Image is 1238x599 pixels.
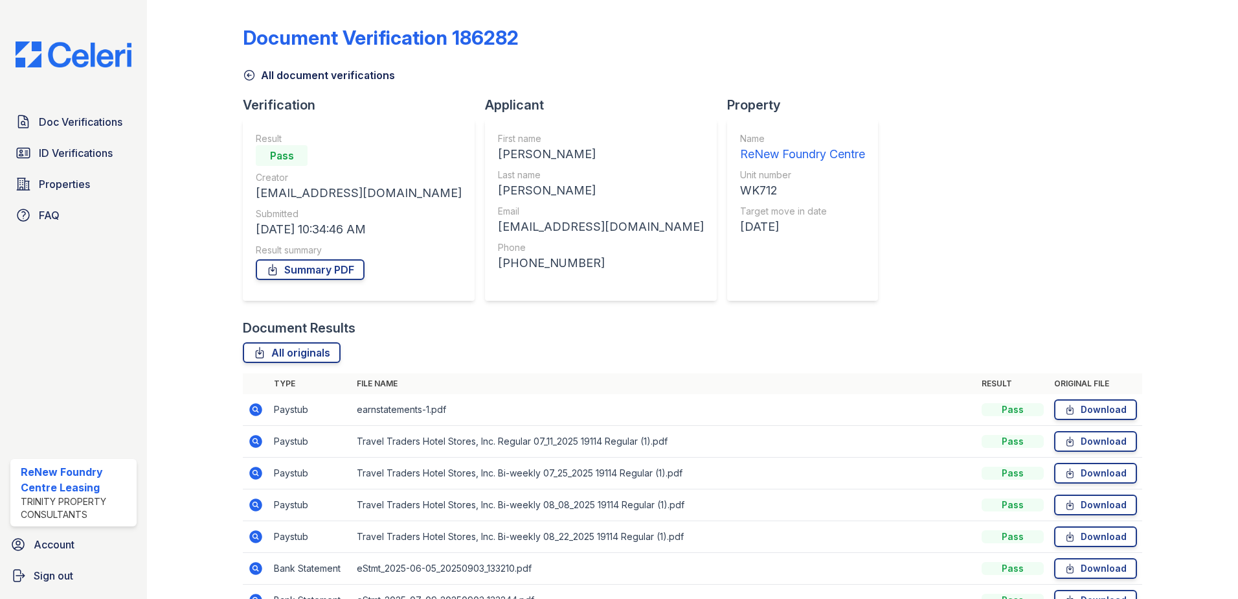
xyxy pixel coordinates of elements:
[982,467,1044,480] div: Pass
[982,530,1044,543] div: Pass
[740,132,865,145] div: Name
[498,241,704,254] div: Phone
[21,495,131,521] div: Trinity Property Consultants
[982,562,1044,575] div: Pass
[39,114,122,130] span: Doc Verifications
[256,145,308,166] div: Pass
[256,207,462,220] div: Submitted
[982,403,1044,416] div: Pass
[39,207,60,223] span: FAQ
[352,553,976,585] td: eStmt_2025-06-05_20250903_133210.pdf
[256,184,462,202] div: [EMAIL_ADDRESS][DOMAIN_NAME]
[5,563,142,589] a: Sign out
[740,182,865,200] div: WK712
[21,464,131,495] div: ReNew Foundry Centre Leasing
[982,435,1044,448] div: Pass
[352,458,976,489] td: Travel Traders Hotel Stores, Inc. Bi-weekly 07_25_2025 19114 Regular (1).pdf
[269,458,352,489] td: Paystub
[498,205,704,218] div: Email
[1054,399,1137,420] a: Download
[740,169,865,182] div: Unit number
[256,220,462,239] div: [DATE] 10:34:46 AM
[740,132,865,163] a: Name ReNew Foundry Centre
[34,537,74,552] span: Account
[740,205,865,218] div: Target move in date
[352,521,976,553] td: Travel Traders Hotel Stores, Inc. Bi-weekly 08_22_2025 19114 Regular (1).pdf
[1049,373,1142,394] th: Original file
[352,426,976,458] td: Travel Traders Hotel Stores, Inc. Regular 07_11_2025 19114 Regular (1).pdf
[498,145,704,163] div: [PERSON_NAME]
[243,67,395,83] a: All document verifications
[498,254,704,272] div: [PHONE_NUMBER]
[727,96,888,114] div: Property
[498,182,704,200] div: [PERSON_NAME]
[10,202,137,228] a: FAQ
[243,96,485,114] div: Verification
[740,218,865,236] div: [DATE]
[498,218,704,236] div: [EMAIL_ADDRESS][DOMAIN_NAME]
[256,244,462,257] div: Result summary
[269,489,352,521] td: Paystub
[1054,526,1137,547] a: Download
[269,394,352,426] td: Paystub
[39,145,113,161] span: ID Verifications
[269,521,352,553] td: Paystub
[256,171,462,184] div: Creator
[976,373,1049,394] th: Result
[39,176,90,192] span: Properties
[256,259,365,280] a: Summary PDF
[34,568,73,583] span: Sign out
[1054,463,1137,484] a: Download
[10,109,137,135] a: Doc Verifications
[243,342,341,363] a: All originals
[982,499,1044,511] div: Pass
[243,26,519,49] div: Document Verification 186282
[5,532,142,558] a: Account
[498,132,704,145] div: First name
[740,145,865,163] div: ReNew Foundry Centre
[485,96,727,114] div: Applicant
[269,553,352,585] td: Bank Statement
[10,171,137,197] a: Properties
[1054,495,1137,515] a: Download
[1054,558,1137,579] a: Download
[352,394,976,426] td: earnstatements-1.pdf
[256,132,462,145] div: Result
[1054,431,1137,452] a: Download
[352,489,976,521] td: Travel Traders Hotel Stores, Inc. Bi-weekly 08_08_2025 19114 Regular (1).pdf
[352,373,976,394] th: File name
[243,319,355,337] div: Document Results
[498,169,704,182] div: Last name
[10,140,137,166] a: ID Verifications
[269,426,352,458] td: Paystub
[269,373,352,394] th: Type
[5,41,142,67] img: CE_Logo_Blue-a8612792a0a2168367f1c8372b55b34899dd931a85d93a1a3d3e32e68fde9ad4.png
